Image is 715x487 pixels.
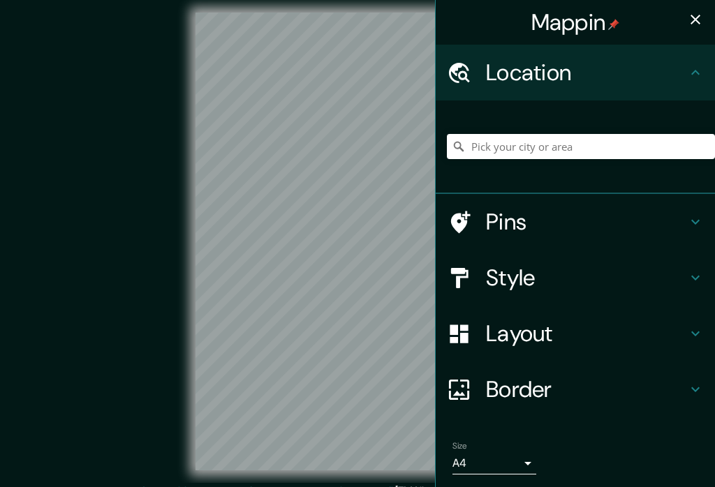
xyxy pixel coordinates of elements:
[486,375,687,403] h4: Border
[436,306,715,361] div: Layout
[436,361,715,417] div: Border
[486,264,687,292] h4: Style
[447,134,715,159] input: Pick your city or area
[196,13,519,470] canvas: Map
[608,19,619,30] img: pin-icon.png
[452,452,536,474] div: A4
[486,208,687,236] h4: Pins
[486,59,687,87] h4: Location
[591,433,700,472] iframe: Help widget launcher
[531,8,620,36] h4: Mappin
[436,194,715,250] div: Pins
[486,320,687,347] h4: Layout
[436,45,715,100] div: Location
[436,250,715,306] div: Style
[452,440,467,452] label: Size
